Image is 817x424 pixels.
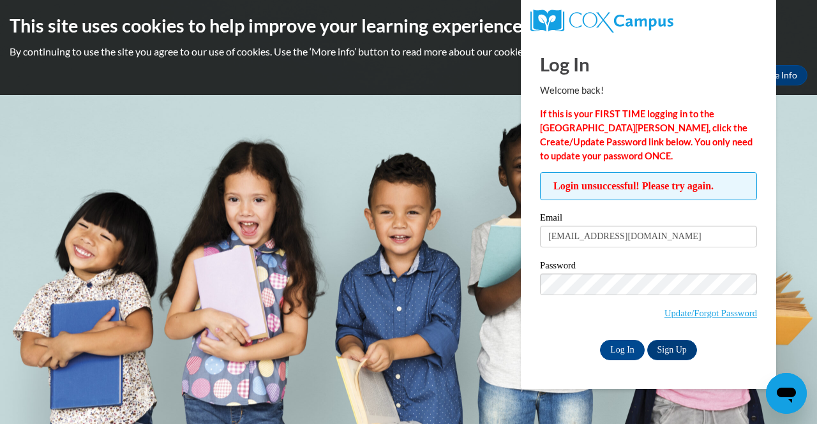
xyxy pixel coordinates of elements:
a: Update/Forgot Password [664,308,757,318]
h1: Log In [540,51,757,77]
p: By continuing to use the site you agree to our use of cookies. Use the ‘More info’ button to read... [10,45,807,59]
label: Email [540,213,757,226]
iframe: Button to launch messaging window [766,373,807,414]
input: Log In [600,340,645,360]
span: Login unsuccessful! Please try again. [540,172,757,200]
strong: If this is your FIRST TIME logging in to the [GEOGRAPHIC_DATA][PERSON_NAME], click the Create/Upd... [540,108,753,161]
a: More Info [747,65,807,85]
label: Password [540,261,757,274]
p: Welcome back! [540,84,757,98]
a: Sign Up [647,340,697,360]
img: COX Campus [530,10,673,33]
h2: This site uses cookies to help improve your learning experience. [10,13,807,38]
